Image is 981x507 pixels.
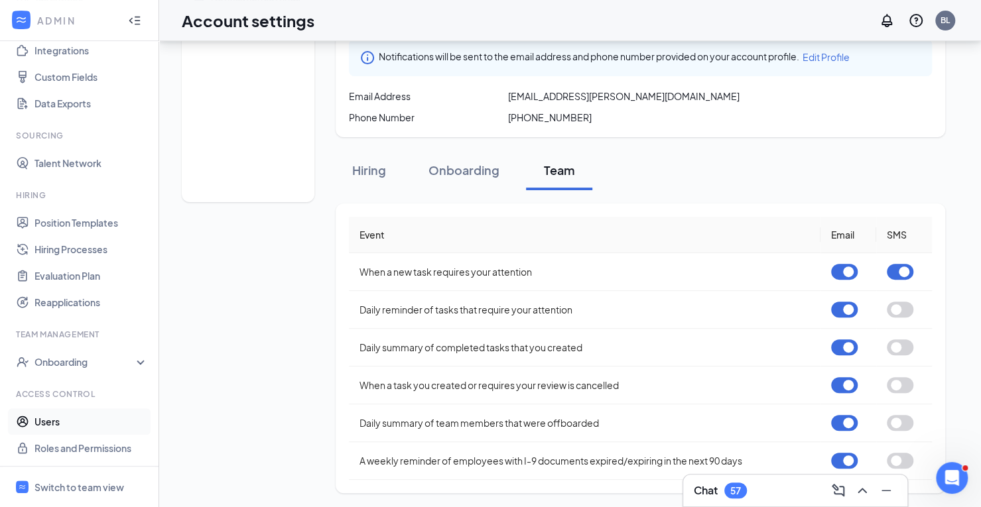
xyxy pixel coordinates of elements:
[879,13,895,28] svg: Notifications
[16,130,145,141] div: Sourcing
[694,483,718,498] h3: Chat
[941,15,950,26] div: BL
[16,190,145,201] div: Hiring
[876,217,932,253] th: SMS
[730,485,741,496] div: 57
[18,482,27,491] svg: WorkstreamLogo
[830,482,846,498] svg: ComposeMessage
[349,111,415,124] span: Phone Number
[349,89,411,103] span: Email Address
[908,13,924,28] svg: QuestionInfo
[360,50,375,66] svg: Info
[820,217,876,253] th: Email
[16,329,145,340] div: Team Management
[349,329,820,366] td: Daily summary of completed tasks that you created
[828,480,849,501] button: ComposeMessage
[349,291,820,329] td: Daily reminder of tasks that require your attention
[349,253,820,291] td: When a new task requires your attention
[349,366,820,404] td: When a task you created or requires your review is cancelled
[128,14,141,27] svg: Collapse
[852,480,873,501] button: ChevronUp
[803,50,850,66] a: Edit Profile
[349,217,820,253] th: Event
[16,388,145,400] div: Access control
[34,236,148,262] a: Hiring Processes
[349,162,389,178] div: Hiring
[876,480,897,501] button: Minimize
[803,51,850,63] span: Edit Profile
[34,262,148,289] a: Evaluation Plan
[37,14,116,27] div: ADMIN
[34,64,148,90] a: Custom Fields
[379,50,799,66] span: Notifications will be sent to the email address and phone number provided on your account profile.
[539,162,579,178] div: Team
[34,90,148,117] a: Data Exports
[15,13,28,27] svg: WorkstreamLogo
[34,150,148,176] a: Talent Network
[936,462,968,494] iframe: Intercom live chat
[854,482,870,498] svg: ChevronUp
[34,480,124,494] div: Switch to team view
[34,209,148,236] a: Position Templates
[34,355,137,368] div: Onboarding
[34,435,148,461] a: Roles and Permissions
[34,289,148,315] a: Reapplications
[349,404,820,442] td: Daily summary of team members that were offboarded
[182,9,314,32] h1: Account settings
[878,482,894,498] svg: Minimize
[34,408,148,435] a: Users
[349,442,820,480] td: A weekly reminder of employees with I-9 documents expired/expiring in the next 90 days
[16,355,29,368] svg: UserCheck
[508,111,592,124] span: [PHONE_NUMBER]
[34,37,148,64] a: Integrations
[428,162,499,178] div: Onboarding
[508,89,740,103] span: [EMAIL_ADDRESS][PERSON_NAME][DOMAIN_NAME]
